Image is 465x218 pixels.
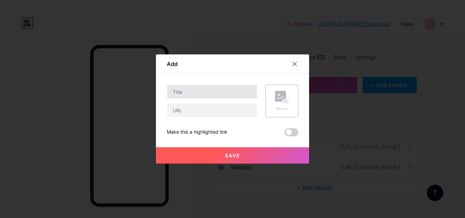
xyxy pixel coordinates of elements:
div: Make this a highlighted link [167,128,227,136]
div: Picture [275,106,289,111]
div: Add [167,60,178,68]
input: Title [167,85,257,99]
span: Save [225,153,240,158]
input: URL [167,103,257,117]
button: Save [156,147,309,164]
